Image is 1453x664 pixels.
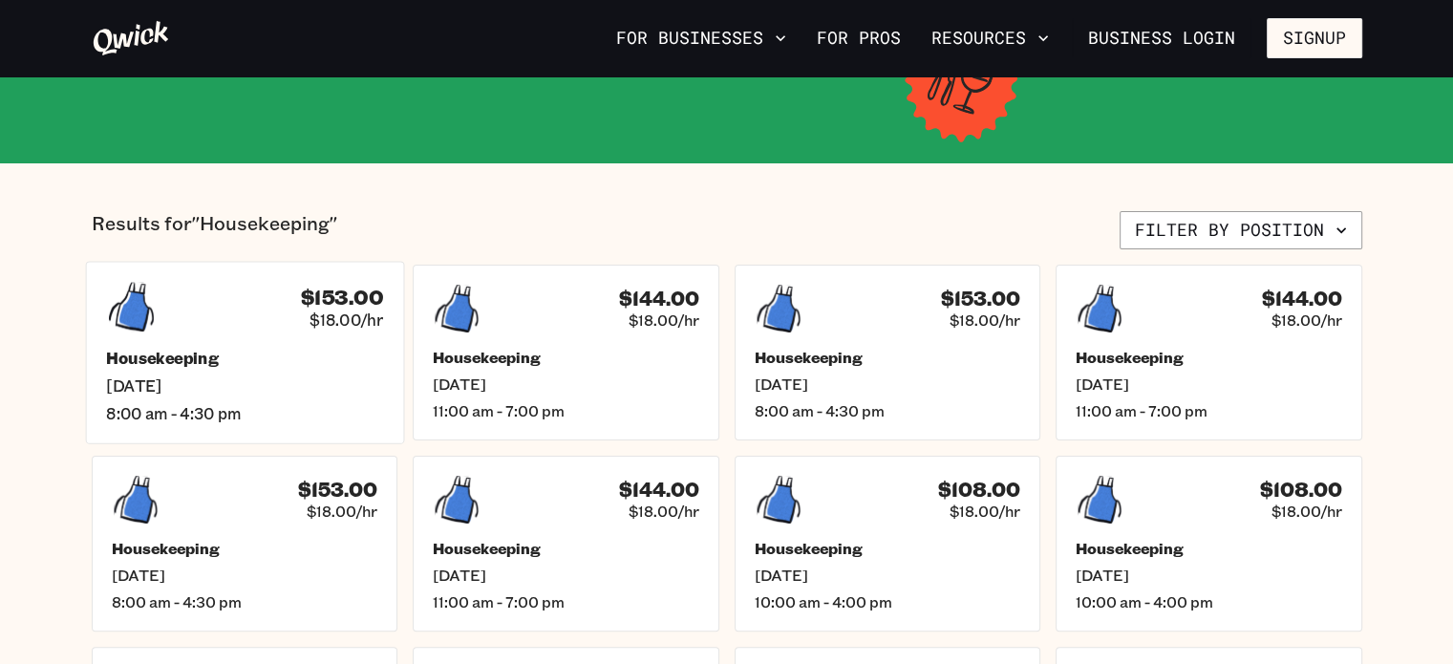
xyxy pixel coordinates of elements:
[629,502,699,521] span: $18.00/hr
[609,22,794,54] button: For Businesses
[629,311,699,330] span: $18.00/hr
[92,456,398,632] a: $153.00$18.00/hrHousekeeping[DATE]8:00 am - 4:30 pm
[310,310,383,330] span: $18.00/hr
[433,566,699,585] span: [DATE]
[307,502,377,521] span: $18.00/hr
[1076,375,1342,394] span: [DATE]
[433,539,699,558] h5: Housekeeping
[85,261,403,443] a: $153.00$18.00/hrHousekeeping[DATE]8:00 am - 4:30 pm
[300,285,382,310] h4: $153.00
[433,348,699,367] h5: Housekeeping
[755,348,1021,367] h5: Housekeeping
[1076,348,1342,367] h5: Housekeeping
[1260,478,1342,502] h4: $108.00
[755,592,1021,611] span: 10:00 am - 4:00 pm
[106,375,383,396] span: [DATE]
[950,502,1020,521] span: $18.00/hr
[924,22,1057,54] button: Resources
[1120,211,1362,249] button: Filter by position
[112,539,378,558] h5: Housekeeping
[1267,18,1362,58] button: Signup
[1271,311,1342,330] span: $18.00/hr
[1262,287,1342,311] h4: $144.00
[755,375,1021,394] span: [DATE]
[433,401,699,420] span: 11:00 am - 7:00 pm
[1072,18,1251,58] a: Business Login
[1076,539,1342,558] h5: Housekeeping
[1076,401,1342,420] span: 11:00 am - 7:00 pm
[298,478,377,502] h4: $153.00
[619,287,699,311] h4: $144.00
[112,592,378,611] span: 8:00 am - 4:30 pm
[413,456,719,632] a: $144.00$18.00/hrHousekeeping[DATE]11:00 am - 7:00 pm
[1076,566,1342,585] span: [DATE]
[1056,265,1362,440] a: $144.00$18.00/hrHousekeeping[DATE]11:00 am - 7:00 pm
[941,287,1020,311] h4: $153.00
[1056,456,1362,632] a: $108.00$18.00/hrHousekeeping[DATE]10:00 am - 4:00 pm
[106,403,383,423] span: 8:00 am - 4:30 pm
[112,566,378,585] span: [DATE]
[938,478,1020,502] h4: $108.00
[619,478,699,502] h4: $144.00
[92,211,337,249] p: Results for "Housekeeping"
[755,566,1021,585] span: [DATE]
[755,401,1021,420] span: 8:00 am - 4:30 pm
[1271,502,1342,521] span: $18.00/hr
[809,22,908,54] a: For Pros
[735,456,1041,632] a: $108.00$18.00/hrHousekeeping[DATE]10:00 am - 4:00 pm
[413,265,719,440] a: $144.00$18.00/hrHousekeeping[DATE]11:00 am - 7:00 pm
[1076,592,1342,611] span: 10:00 am - 4:00 pm
[433,592,699,611] span: 11:00 am - 7:00 pm
[950,311,1020,330] span: $18.00/hr
[433,375,699,394] span: [DATE]
[755,539,1021,558] h5: Housekeeping
[106,348,383,368] h5: Housekeeping
[735,265,1041,440] a: $153.00$18.00/hrHousekeeping[DATE]8:00 am - 4:30 pm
